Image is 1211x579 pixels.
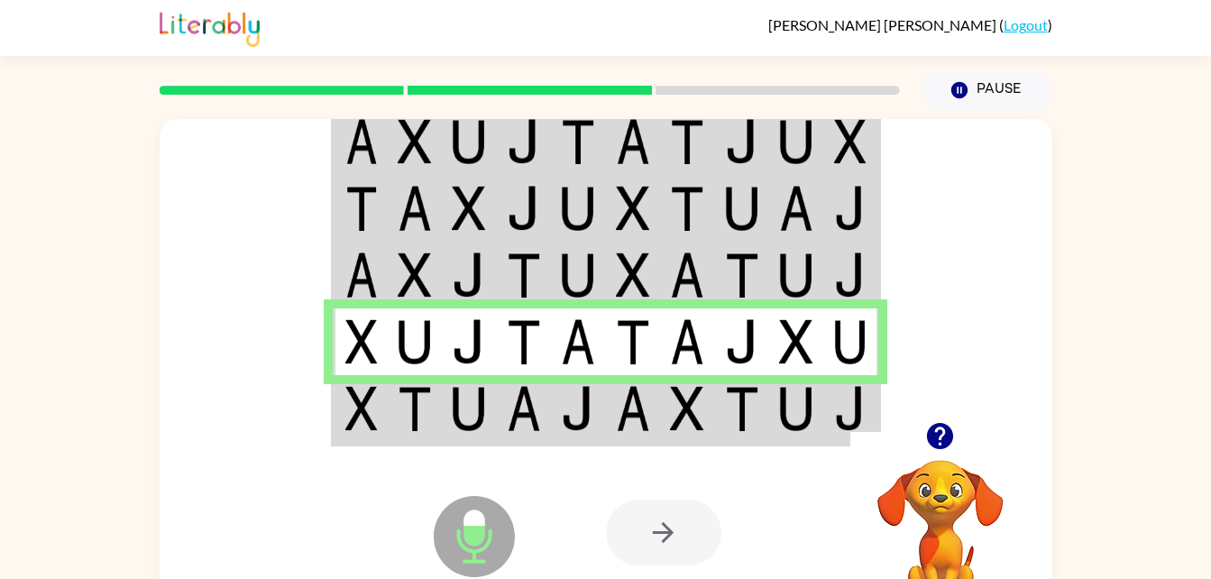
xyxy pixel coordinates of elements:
img: a [561,319,595,364]
img: t [507,319,541,364]
img: t [725,386,759,431]
img: j [834,186,867,231]
img: Literably [160,7,260,47]
img: u [779,253,813,298]
img: j [452,319,486,364]
img: j [507,186,541,231]
img: u [779,386,813,431]
img: a [398,186,432,231]
img: a [616,386,650,431]
div: ( ) [768,16,1052,33]
img: x [452,186,486,231]
img: j [834,386,867,431]
img: j [725,319,759,364]
img: x [398,119,432,164]
img: t [345,186,378,231]
img: x [670,386,704,431]
img: u [452,386,486,431]
img: j [561,386,595,431]
img: x [345,319,378,364]
button: Pause [922,69,1052,111]
img: t [670,186,704,231]
img: u [398,319,432,364]
img: x [398,253,432,298]
img: j [834,253,867,298]
img: x [345,386,378,431]
img: t [507,253,541,298]
img: x [616,186,650,231]
img: a [345,253,378,298]
img: a [616,119,650,164]
img: x [779,319,813,364]
span: [PERSON_NAME] [PERSON_NAME] [768,16,999,33]
img: t [398,386,432,431]
img: u [561,253,595,298]
img: u [834,319,867,364]
img: u [561,186,595,231]
img: t [561,119,595,164]
img: u [725,186,759,231]
img: a [507,386,541,431]
img: a [779,186,813,231]
img: t [725,253,759,298]
img: x [834,119,867,164]
img: u [779,119,813,164]
img: a [670,253,704,298]
img: t [616,319,650,364]
img: a [670,319,704,364]
a: Logout [1004,16,1048,33]
img: x [616,253,650,298]
img: j [507,119,541,164]
img: u [452,119,486,164]
img: a [345,119,378,164]
img: t [670,119,704,164]
img: j [725,119,759,164]
img: j [452,253,486,298]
